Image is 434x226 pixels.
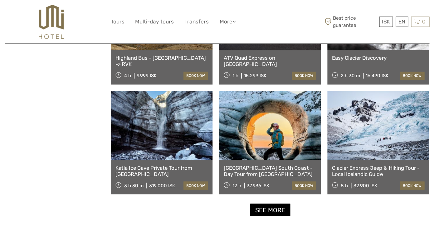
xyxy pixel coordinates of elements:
[232,73,238,78] span: 1 h
[219,17,236,26] a: More
[183,181,208,189] a: book now
[366,73,388,78] div: 16.490 ISK
[341,183,348,188] span: 8 h
[396,17,408,27] div: EN
[124,73,131,78] span: 4 h
[137,73,157,78] div: 9.999 ISK
[39,5,63,39] img: 526-1e775aa5-7374-4589-9d7e-5793fb20bdfc_logo_big.jpg
[354,183,377,188] div: 32.900 ISK
[124,183,144,188] span: 3 h 30 m
[341,73,360,78] span: 2 h 30 m
[382,18,390,25] span: ISK
[332,164,424,177] a: Glacier Express Jeep & Hiking Tour - Local Icelandic Guide
[232,183,241,188] span: 12 h
[323,15,378,28] span: Best price guarantee
[135,17,174,26] a: Multi-day tours
[183,72,208,80] a: book now
[149,183,175,188] div: 319.000 ISK
[400,181,424,189] a: book now
[9,11,71,16] p: We're away right now. Please check back later!
[250,203,290,216] a: See more
[72,10,79,17] button: Open LiveChat chat widget
[115,164,208,177] a: Katla Ice Cave Private Tour from [GEOGRAPHIC_DATA]
[292,181,316,189] a: book now
[332,55,424,61] a: Easy Glacier Discovery
[224,164,316,177] a: [GEOGRAPHIC_DATA] South Coast - Day Tour from [GEOGRAPHIC_DATA]
[247,183,269,188] div: 37.936 ISK
[111,17,124,26] a: Tours
[115,55,208,68] a: Highland Bus - [GEOGRAPHIC_DATA] -> RVK
[184,17,209,26] a: Transfers
[400,72,424,80] a: book now
[421,18,427,25] span: 0
[224,55,316,68] a: ATV Quad Express on [GEOGRAPHIC_DATA]
[292,72,316,80] a: book now
[244,73,266,78] div: 15.299 ISK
